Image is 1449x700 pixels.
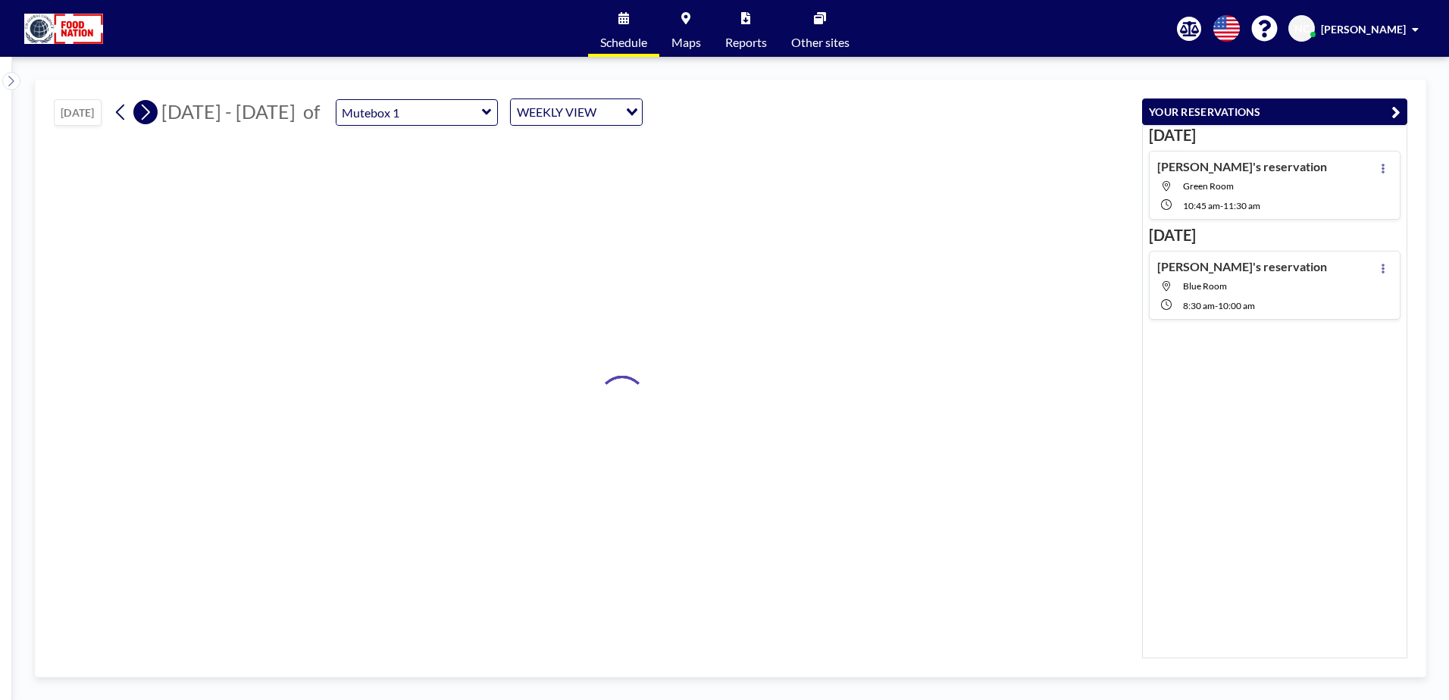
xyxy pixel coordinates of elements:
[1223,200,1260,211] span: 11:30 AM
[161,100,296,123] span: [DATE] - [DATE]
[791,36,850,48] span: Other sites
[725,36,767,48] span: Reports
[511,99,642,125] div: Search for option
[1294,22,1310,36] span: NC
[1321,23,1406,36] span: [PERSON_NAME]
[671,36,701,48] span: Maps
[1142,98,1407,125] button: YOUR RESERVATIONS
[1157,259,1327,274] h4: [PERSON_NAME]'s reservation
[1220,200,1223,211] span: -
[600,36,647,48] span: Schedule
[1183,180,1234,192] span: Green Room
[24,14,103,44] img: organization-logo
[514,102,599,122] span: WEEKLY VIEW
[1149,126,1400,145] h3: [DATE]
[1183,200,1220,211] span: 10:45 AM
[1215,300,1218,311] span: -
[1149,226,1400,245] h3: [DATE]
[336,100,482,125] input: Mutebox 1
[1218,300,1255,311] span: 10:00 AM
[1183,280,1227,292] span: Blue Room
[1157,159,1327,174] h4: [PERSON_NAME]'s reservation
[54,99,102,126] button: [DATE]
[601,102,617,122] input: Search for option
[1183,300,1215,311] span: 8:30 AM
[303,100,320,123] span: of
